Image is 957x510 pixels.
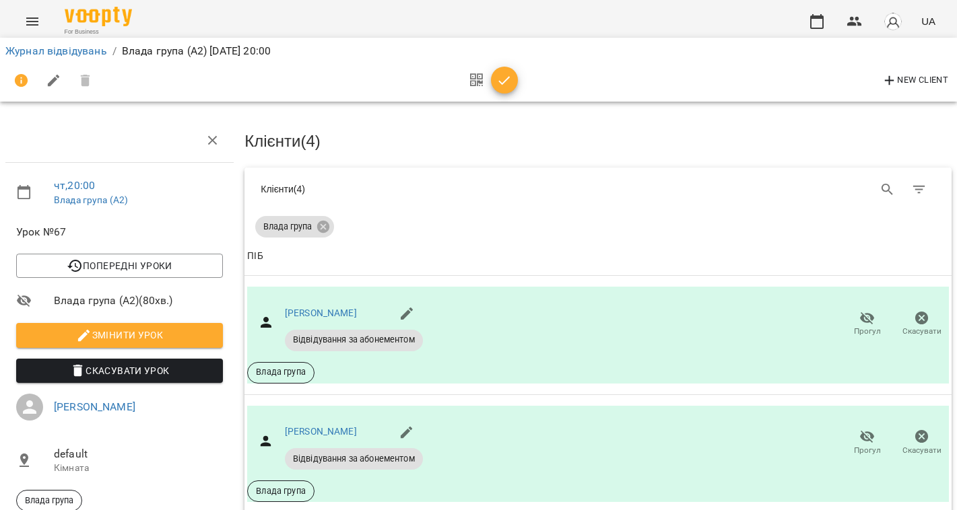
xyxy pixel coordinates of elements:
[244,133,952,150] h3: Клієнти ( 4 )
[16,359,223,383] button: Скасувати Урок
[16,323,223,347] button: Змінити урок
[854,326,881,337] span: Прогул
[261,182,588,196] div: Клієнти ( 4 )
[285,453,423,465] span: Відвідування за абонементом
[285,307,357,318] a: [PERSON_NAME]
[878,70,952,92] button: New Client
[248,485,314,497] span: Влада група
[54,400,135,413] a: [PERSON_NAME]
[902,445,942,456] span: Скасувати
[894,424,949,462] button: Скасувати
[54,446,223,462] span: default
[247,248,263,264] div: Sort
[247,248,949,264] span: ПІБ
[54,194,128,205] a: Влада група (А2)
[65,28,132,36] span: For Business
[27,363,212,379] span: Скасувати Урок
[285,334,423,346] span: Відвідування за абонементом
[54,293,223,309] span: Влада група (А2) ( 80 хв. )
[27,327,212,343] span: Змінити урок
[5,43,952,59] nav: breadcrumb
[247,248,263,264] div: ПІБ
[16,224,223,240] span: Урок №67
[112,43,117,59] li: /
[902,326,942,337] span: Скасувати
[854,445,881,456] span: Прогул
[65,7,132,26] img: Voopty Logo
[16,5,48,38] button: Menu
[285,426,357,437] a: [PERSON_NAME]
[5,44,107,57] a: Журнал відвідувань
[921,14,935,28] span: UA
[894,305,949,343] button: Скасувати
[840,305,894,343] button: Прогул
[122,43,271,59] p: Влада група (А2) [DATE] 20:00
[903,174,935,206] button: Фільтр
[54,179,95,192] a: чт , 20:00
[54,462,223,475] p: Кімната
[244,168,952,211] div: Table Toolbar
[27,258,212,274] span: Попередні уроки
[16,254,223,278] button: Попередні уроки
[255,216,334,238] div: Влада група
[884,12,902,31] img: avatar_s.png
[871,174,904,206] button: Search
[255,221,320,233] span: Влада група
[882,73,948,89] span: New Client
[17,495,81,507] span: Влада група
[840,424,894,462] button: Прогул
[248,366,314,378] span: Влада група
[916,9,941,34] button: UA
